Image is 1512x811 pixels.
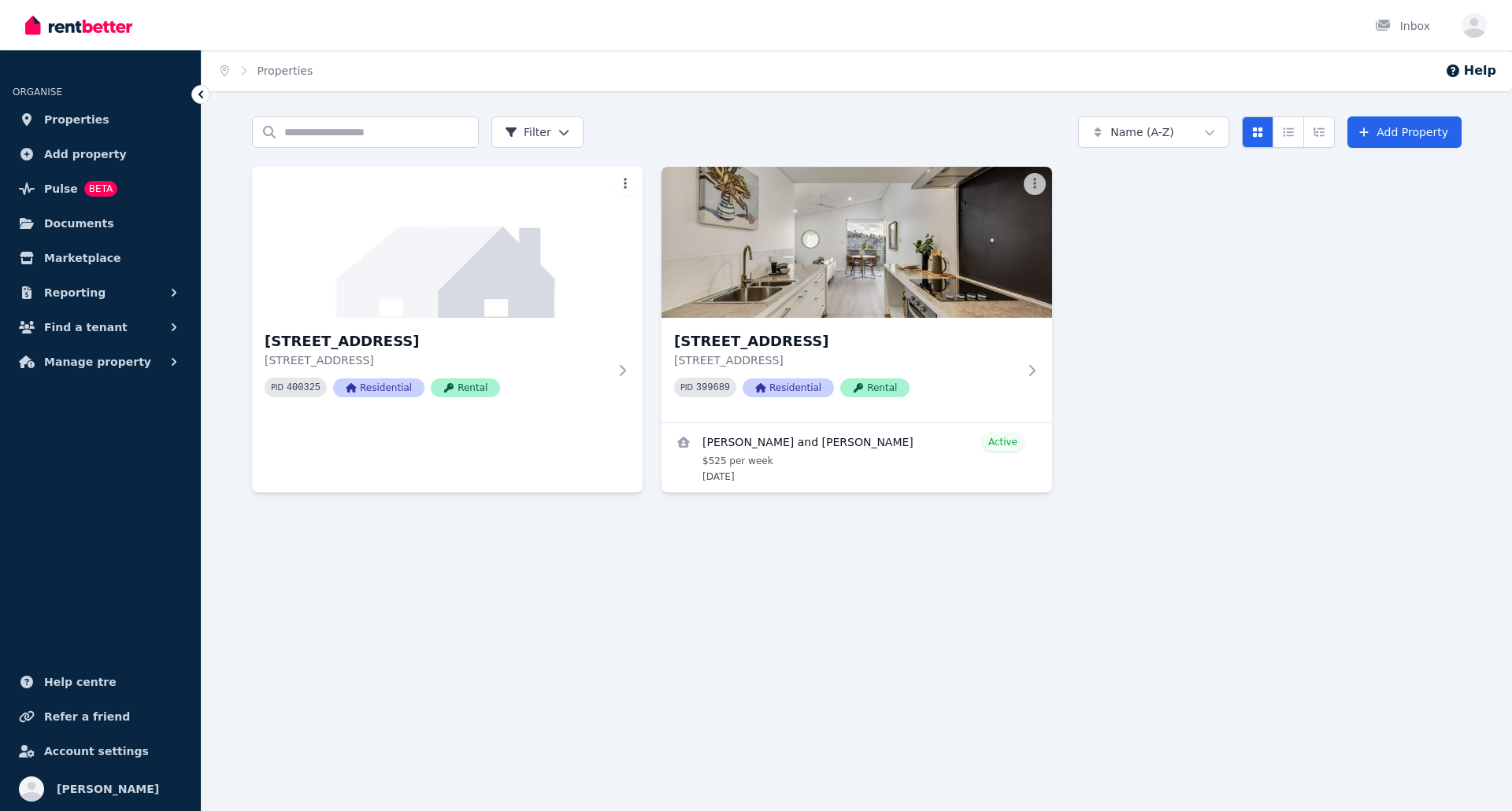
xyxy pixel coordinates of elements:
[252,167,643,318] img: 2A Tallara Ave, Mount Gambier
[265,352,608,368] p: [STREET_ADDRESS]
[680,383,693,392] small: PID
[44,179,78,198] span: Pulse
[25,13,132,37] img: RentBetter
[44,110,109,129] span: Properties
[287,382,321,393] code: 400325
[661,167,1052,422] a: 32 Victoria Parade, Darlington[STREET_ADDRESS][STREET_ADDRESS]PID 399689ResidentialRental
[431,378,500,397] span: Rental
[44,742,149,761] span: Account settings
[505,124,551,140] span: Filter
[44,352,151,371] span: Manage property
[258,65,313,77] a: Properties
[661,167,1052,318] img: 32 Victoria Parade, Darlington
[13,735,188,767] a: Account settings
[13,701,188,732] a: Refer a friend
[661,423,1052,492] a: View details for Abigail Marschall and Benjamin Schwabe
[333,378,424,397] span: Residential
[1242,116,1335,148] div: View options
[1347,116,1462,148] a: Add Property
[44,673,117,691] span: Help centre
[13,87,62,98] span: ORGANISE
[13,346,188,378] button: Manage property
[491,116,584,148] button: Filter
[743,378,834,397] span: Residential
[840,378,910,397] span: Rental
[13,311,188,343] button: Find a tenant
[265,330,608,352] h3: [STREET_ADDRESS]
[44,707,130,726] span: Refer a friend
[1078,116,1229,148] button: Name (A-Z)
[44,214,114,233] span: Documents
[202,50,332,91] nav: Breadcrumb
[13,173,188,205] a: PulseBETA
[13,208,188,239] a: Documents
[13,277,188,308] button: Reporting
[13,104,188,135] a: Properties
[13,666,188,698] a: Help centre
[44,318,128,337] span: Find a tenant
[44,145,127,164] span: Add property
[44,283,106,302] span: Reporting
[84,181,117,197] span: BETA
[1024,173,1046,195] button: More options
[1303,116,1335,148] button: Expanded list view
[674,330,1017,352] h3: [STREET_ADDRESS]
[13,138,188,170] a: Add property
[57,780,159,798] span: [PERSON_NAME]
[1445,61,1496,80] button: Help
[252,167,643,422] a: 2A Tallara Ave, Mount Gambier[STREET_ADDRESS][STREET_ADDRESS]PID 400325ResidentialRental
[696,382,730,393] code: 399689
[1375,18,1430,34] div: Inbox
[1110,124,1174,140] span: Name (A-Z)
[614,173,636,195] button: More options
[13,242,188,274] a: Marketplace
[1242,116,1273,148] button: Card view
[1273,116,1304,148] button: Compact list view
[44,249,120,267] span: Marketplace
[674,352,1017,368] p: [STREET_ADDRESS]
[271,383,283,392] small: PID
